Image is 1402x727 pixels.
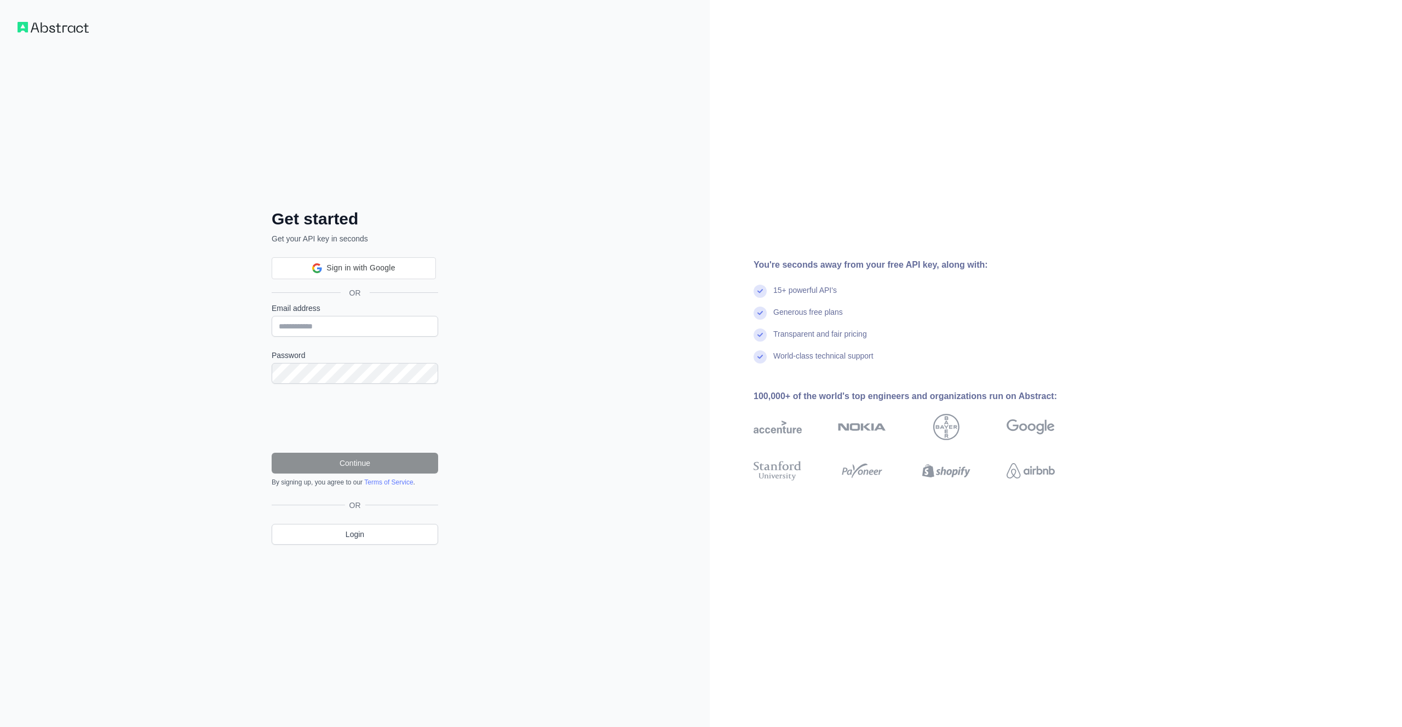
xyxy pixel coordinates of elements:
[754,390,1090,403] div: 100,000+ of the world's top engineers and organizations run on Abstract:
[754,459,802,483] img: stanford university
[364,478,413,486] a: Terms of Service
[345,500,365,511] span: OR
[754,414,802,440] img: accenture
[838,459,886,483] img: payoneer
[754,258,1090,272] div: You're seconds away from your free API key, along with:
[272,453,438,474] button: Continue
[754,307,767,320] img: check mark
[341,287,370,298] span: OR
[838,414,886,440] img: nokia
[272,524,438,545] a: Login
[18,22,89,33] img: Workflow
[754,328,767,342] img: check mark
[272,257,436,279] div: Sign in with Google
[272,478,438,487] div: By signing up, you agree to our .
[272,209,438,229] h2: Get started
[272,303,438,314] label: Email address
[754,350,767,363] img: check mark
[933,414,959,440] img: bayer
[922,459,970,483] img: shopify
[272,350,438,361] label: Password
[326,262,395,274] span: Sign in with Google
[773,285,837,307] div: 15+ powerful API's
[773,328,867,350] div: Transparent and fair pricing
[272,233,438,244] p: Get your API key in seconds
[272,397,438,440] iframe: reCAPTCHA
[754,285,767,298] img: check mark
[773,307,843,328] div: Generous free plans
[773,350,874,372] div: World-class technical support
[1007,459,1055,483] img: airbnb
[1007,414,1055,440] img: google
